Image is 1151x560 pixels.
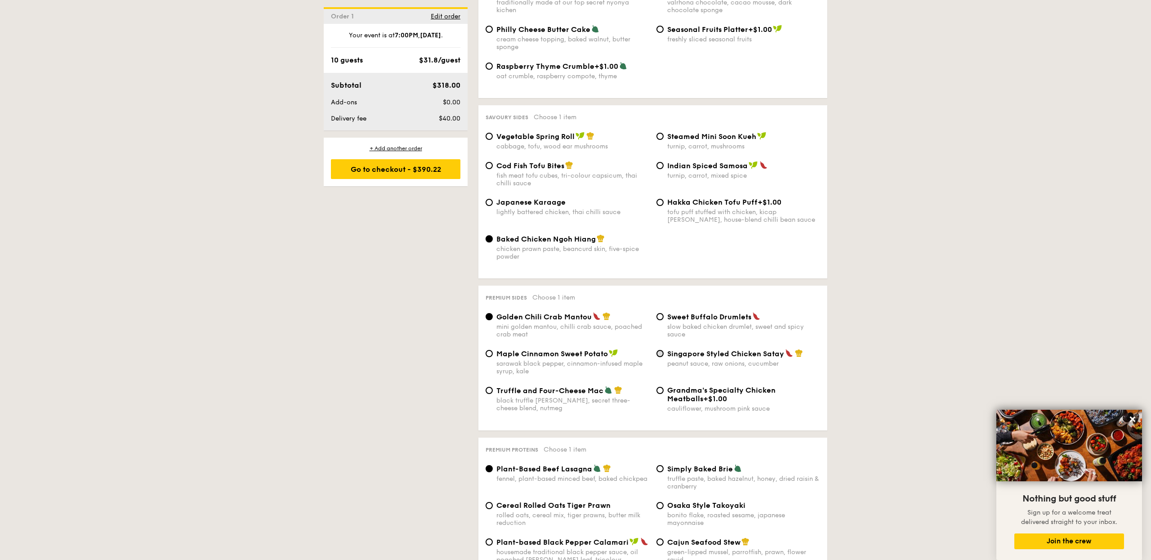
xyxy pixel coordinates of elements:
[741,538,749,546] img: icon-chef-hat.a58ddaea.svg
[603,464,611,472] img: icon-chef-hat.a58ddaea.svg
[773,25,782,33] img: icon-vegan.f8ff3823.svg
[667,511,820,527] div: bonito flake, roasted sesame, japanese mayonnaise
[667,208,820,224] div: tofu puff stuffed with chicken, kicap [PERSON_NAME], house-blend chilli bean sauce
[331,13,357,20] span: Order 1
[331,145,460,152] div: + Add another order
[656,199,664,206] input: Hakka Chicken Tofu Puff+$1.00tofu puff stuffed with chicken, kicap [PERSON_NAME], house-blend chi...
[614,386,622,394] img: icon-chef-hat.a58ddaea.svg
[496,245,649,260] div: chicken prawn paste, beancurd skin, five-spice powder
[703,394,727,403] span: +$1.00
[496,360,649,375] div: sarawak black pepper, cinnamon-infused maple syrup, kale
[496,161,564,170] span: Cod Fish Tofu Bites
[656,350,664,357] input: Singapore Styled Chicken Sataypeanut sauce, raw onions, cucumber
[752,312,760,320] img: icon-spicy.37a8142b.svg
[656,387,664,394] input: Grandma's Specialty Chicken Meatballs+$1.00cauliflower, mushroom pink sauce
[667,360,820,367] div: peanut sauce, raw onions, cucumber
[758,198,781,206] span: +$1.00
[331,159,460,179] div: Go to checkout - $390.22
[496,386,603,395] span: Truffle and Four-Cheese Mac
[439,115,460,122] span: $40.00
[496,132,575,141] span: Vegetable Spring Roll
[486,114,528,121] span: Savoury sides
[331,81,361,90] span: Subtotal
[667,323,820,338] div: slow baked chicken drumlet, sweet and spicy sauce
[667,25,748,34] span: Seasonal Fruits Platter
[496,323,649,338] div: mini golden mantou, chilli crab sauce, poached crab meat
[667,132,756,141] span: Steamed Mini Soon Kueh
[486,133,493,140] input: Vegetable Spring Rollcabbage, tofu, wood ear mushrooms
[496,475,649,483] div: fennel, plant-based minced beef, baked chickpea
[331,115,366,122] span: Delivery fee
[996,410,1142,481] img: DSC07876-Edit02-Large.jpeg
[496,465,592,473] span: Plant-Based Beef Lasagna
[496,349,608,358] span: Maple Cinnamon Sweet Potato
[1125,412,1140,426] button: Close
[496,208,649,216] div: lightly battered chicken, thai chilli sauce
[757,132,766,140] img: icon-vegan.f8ff3823.svg
[1022,493,1116,504] span: Nothing but good stuff
[749,161,758,169] img: icon-vegan.f8ff3823.svg
[656,162,664,169] input: Indian Spiced Samosaturnip, carrot, mixed spice
[667,313,751,321] span: Sweet Buffalo Drumlets
[748,25,772,34] span: +$1.00
[331,99,357,106] span: Add-ons
[656,313,664,320] input: Sweet Buffalo Drumletsslow baked chicken drumlet, sweet and spicy sauce
[609,349,618,357] img: icon-vegan.f8ff3823.svg
[656,538,664,546] input: Cajun Seafood Stewgreen-lipped mussel, parrotfish, prawn, flower squid
[565,161,573,169] img: icon-chef-hat.a58ddaea.svg
[486,465,493,472] input: Plant-Based Beef Lasagnafennel, plant-based minced beef, baked chickpea
[486,63,493,70] input: Raspberry Thyme Crumble+$1.00oat crumble, raspberry compote, thyme
[593,312,601,320] img: icon-spicy.37a8142b.svg
[656,502,664,509] input: Osaka Style Takoyakibonito flake, roasted sesame, japanese mayonnaise
[331,55,363,66] div: 10 guests
[575,132,584,140] img: icon-vegan.f8ff3823.svg
[496,172,649,187] div: fish meat tofu cubes, tri-colour capsicum, thai chilli sauce
[486,387,493,394] input: Truffle and Four-Cheese Macblack truffle [PERSON_NAME], secret three-cheese blend, nutmeg
[496,397,649,412] div: black truffle [PERSON_NAME], secret three-cheese blend, nutmeg
[629,538,638,546] img: icon-vegan.f8ff3823.svg
[656,26,664,33] input: Seasonal Fruits Platter+$1.00freshly sliced seasonal fruits
[496,501,611,510] span: Cereal Rolled Oats Tiger Prawn
[486,350,493,357] input: Maple Cinnamon Sweet Potatosarawak black pepper, cinnamon-infused maple syrup, kale
[486,538,493,546] input: Plant-based Black Pepper Calamarihousemade traditional black pepper sauce, oil poached [PERSON_NA...
[656,465,664,472] input: Simply Baked Brietruffle paste, baked hazelnut, honey, dried raisin & cranberry
[544,446,586,453] span: Choose 1 item
[419,55,460,66] div: $31.8/guest
[1021,509,1117,526] span: Sign up for a welcome treat delivered straight to your inbox.
[667,172,820,179] div: turnip, carrot, mixed spice
[602,312,611,320] img: icon-chef-hat.a58ddaea.svg
[604,386,612,394] img: icon-vegetarian.fe4039eb.svg
[486,502,493,509] input: Cereal Rolled Oats Tiger Prawnrolled oats, cereal mix, tiger prawns, butter milk reduction
[667,161,748,170] span: Indian Spiced Samosa
[591,25,599,33] img: icon-vegetarian.fe4039eb.svg
[331,31,460,48] div: Your event is at , .
[667,198,758,206] span: Hakka Chicken Tofu Puff
[597,234,605,242] img: icon-chef-hat.a58ddaea.svg
[656,133,664,140] input: Steamed Mini Soon Kuehturnip, carrot, mushrooms
[667,386,776,403] span: Grandma's Specialty Chicken Meatballs
[795,349,803,357] img: icon-chef-hat.a58ddaea.svg
[433,81,460,90] span: $318.00
[443,99,460,106] span: $0.00
[619,62,627,70] img: icon-vegetarian.fe4039eb.svg
[734,464,742,472] img: icon-vegetarian.fe4039eb.svg
[486,235,493,242] input: Baked Chicken Ngoh Hiangchicken prawn paste, beancurd skin, five-spice powder
[395,31,418,39] strong: 7:00PM
[496,538,629,547] span: Plant-based Black Pepper Calamari
[486,447,538,453] span: Premium proteins
[496,313,592,321] span: Golden Chili Crab Mantou
[496,25,590,34] span: Philly Cheese Butter Cake
[496,511,649,527] div: rolled oats, cereal mix, tiger prawns, butter milk reduction
[486,162,493,169] input: Cod Fish Tofu Bitesfish meat tofu cubes, tri-colour capsicum, thai chilli sauce
[496,62,594,71] span: Raspberry Thyme Crumble
[594,62,618,71] span: +$1.00
[586,132,594,140] img: icon-chef-hat.a58ddaea.svg
[486,199,493,206] input: Japanese Karaagelightly battered chicken, thai chilli sauce
[534,113,576,121] span: Choose 1 item
[667,143,820,150] div: turnip, carrot, mushrooms
[1014,533,1124,549] button: Join the crew
[496,143,649,150] div: cabbage, tofu, wood ear mushrooms
[667,405,820,412] div: cauliflower, mushroom pink sauce
[593,464,601,472] img: icon-vegetarian.fe4039eb.svg
[785,349,793,357] img: icon-spicy.37a8142b.svg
